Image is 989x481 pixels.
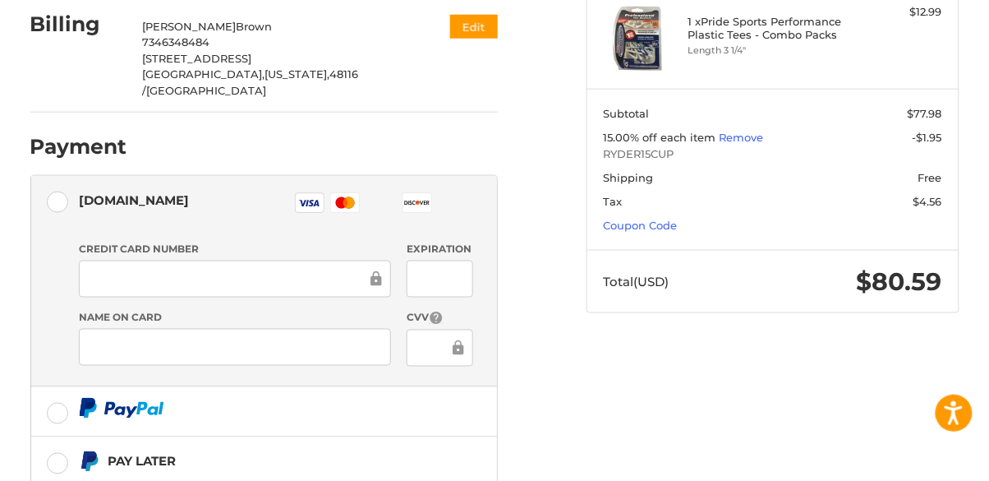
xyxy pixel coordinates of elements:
a: Coupon Code [603,219,677,232]
label: Expiration [407,242,473,257]
span: $4.56 [913,195,942,208]
div: Pay Later [108,448,422,475]
span: Free [918,171,942,184]
span: [GEOGRAPHIC_DATA], [142,67,264,81]
h4: 1 x Pride Sports Performance Plastic Tees - Combo Packs [688,15,853,42]
span: Total (USD) [603,274,669,289]
span: -$1.95 [913,131,942,144]
img: Pay Later icon [79,451,99,472]
span: $77.98 [908,107,942,120]
h2: Payment [30,134,127,160]
button: Edit [450,15,498,39]
div: $12.99 [858,4,942,21]
div: [DOMAIN_NAME] [79,187,189,214]
span: [STREET_ADDRESS] [142,52,251,65]
span: [GEOGRAPHIC_DATA] [146,84,266,97]
span: Tax [603,195,622,208]
img: PayPal icon [79,398,164,419]
span: Brown [236,20,272,33]
a: Remove [719,131,763,144]
span: [PERSON_NAME] [142,20,236,33]
span: 7346348484 [142,35,209,49]
span: Shipping [603,171,653,184]
li: Length 3 1/4" [688,44,853,58]
span: Subtotal [603,107,649,120]
span: 15.00% off each item [603,131,719,144]
label: CVV [407,310,473,326]
span: $80.59 [857,266,942,297]
span: RYDER15CUP [603,146,942,163]
label: Name on Card [79,310,391,325]
label: Credit Card Number [79,242,391,257]
span: [US_STATE], [264,67,329,81]
h2: Billing [30,12,126,37]
span: 48116 / [142,67,358,97]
